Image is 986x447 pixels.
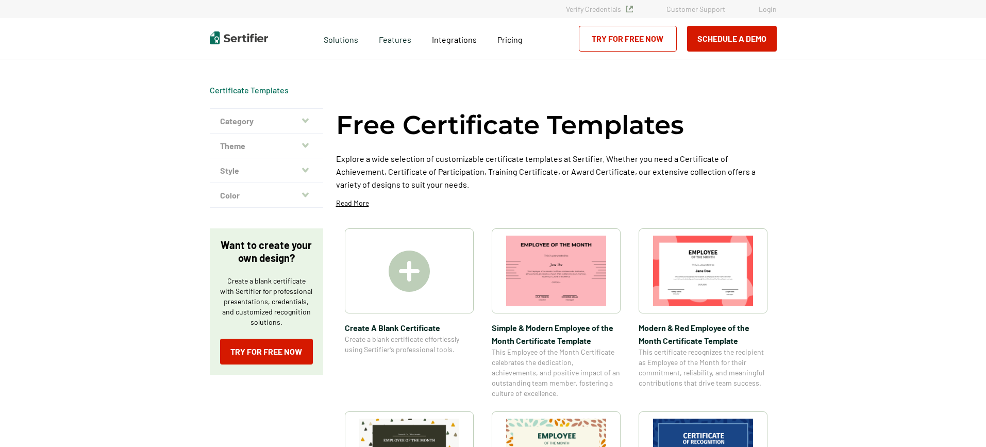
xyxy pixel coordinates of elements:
div: Breadcrumb [210,85,289,95]
a: Customer Support [666,5,725,13]
button: Style [210,158,323,183]
p: Create a blank certificate with Sertifier for professional presentations, credentials, and custom... [220,276,313,327]
span: Solutions [324,32,358,45]
button: Color [210,183,323,208]
p: Want to create your own design? [220,239,313,264]
a: Try for Free Now [220,339,313,365]
a: Pricing [497,32,523,45]
img: Simple & Modern Employee of the Month Certificate Template [506,236,606,306]
p: Read More [336,198,369,208]
span: Integrations [432,35,477,44]
a: Login [759,5,777,13]
span: This Employee of the Month Certificate celebrates the dedication, achievements, and positive impa... [492,347,621,399]
p: Explore a wide selection of customizable certificate templates at Sertifier. Whether you need a C... [336,152,777,191]
span: This certificate recognizes the recipient as Employee of the Month for their commitment, reliabil... [639,347,767,388]
span: Pricing [497,35,523,44]
a: Certificate Templates [210,85,289,95]
img: Sertifier | Digital Credentialing Platform [210,31,268,44]
img: Verified [626,6,633,12]
a: Simple & Modern Employee of the Month Certificate TemplateSimple & Modern Employee of the Month C... [492,228,621,399]
button: Theme [210,134,323,158]
a: Try for Free Now [579,26,677,52]
a: Modern & Red Employee of the Month Certificate TemplateModern & Red Employee of the Month Certifi... [639,228,767,399]
span: Create A Blank Certificate [345,321,474,334]
h1: Free Certificate Templates [336,108,684,142]
span: Modern & Red Employee of the Month Certificate Template [639,321,767,347]
span: Features [379,32,411,45]
a: Integrations [432,32,477,45]
img: Create A Blank Certificate [389,251,430,292]
span: Create a blank certificate effortlessly using Sertifier’s professional tools. [345,334,474,355]
button: Category [210,109,323,134]
a: Verify Credentials [566,5,633,13]
img: Modern & Red Employee of the Month Certificate Template [653,236,753,306]
span: Simple & Modern Employee of the Month Certificate Template [492,321,621,347]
